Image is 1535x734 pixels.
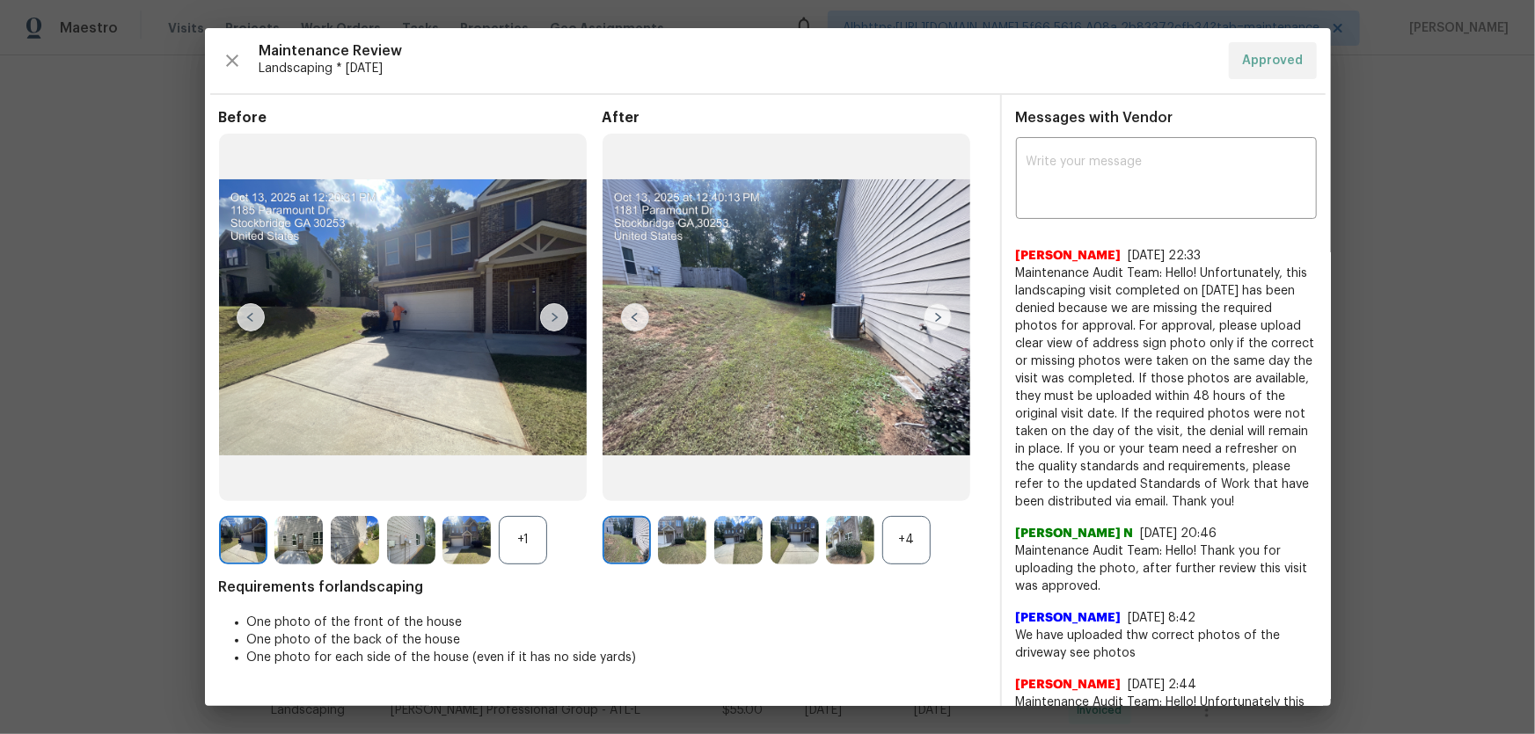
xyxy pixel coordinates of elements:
span: Maintenance Audit Team: Hello! Thank you for uploading the photo, after further review this visit... [1016,542,1317,595]
img: right-chevron-button-url [540,303,568,331]
span: Maintenance Review [259,42,1215,60]
img: left-chevron-button-url [237,303,265,331]
span: Messages with Vendor [1016,111,1173,125]
span: We have uploaded thw correct photos of the driveway see photos [1016,627,1317,662]
span: [DATE] 8:42 [1129,612,1196,624]
div: +4 [882,516,931,564]
span: [PERSON_NAME] [1016,676,1122,694]
img: left-chevron-button-url [621,303,649,331]
span: [PERSON_NAME] [1016,609,1122,627]
span: [PERSON_NAME] [1016,247,1122,265]
div: +1 [499,516,547,564]
span: Before [219,109,603,127]
li: One photo of the back of the house [247,631,986,649]
span: [PERSON_NAME] N [1016,525,1134,542]
span: [DATE] 22:33 [1129,250,1202,262]
img: right-chevron-button-url [924,303,952,331]
span: [DATE] 2:44 [1129,679,1197,691]
span: Requirements for landscaping [219,578,986,596]
li: One photo for each side of the house (even if it has no side yards) [247,649,986,666]
span: Landscaping * [DATE] [259,60,1215,77]
span: [DATE] 20:46 [1141,527,1217,540]
li: One photo of the front of the house [247,614,986,631]
span: Maintenance Audit Team: Hello! Unfortunately, this landscaping visit completed on [DATE] has been... [1016,265,1317,511]
span: After [603,109,986,127]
